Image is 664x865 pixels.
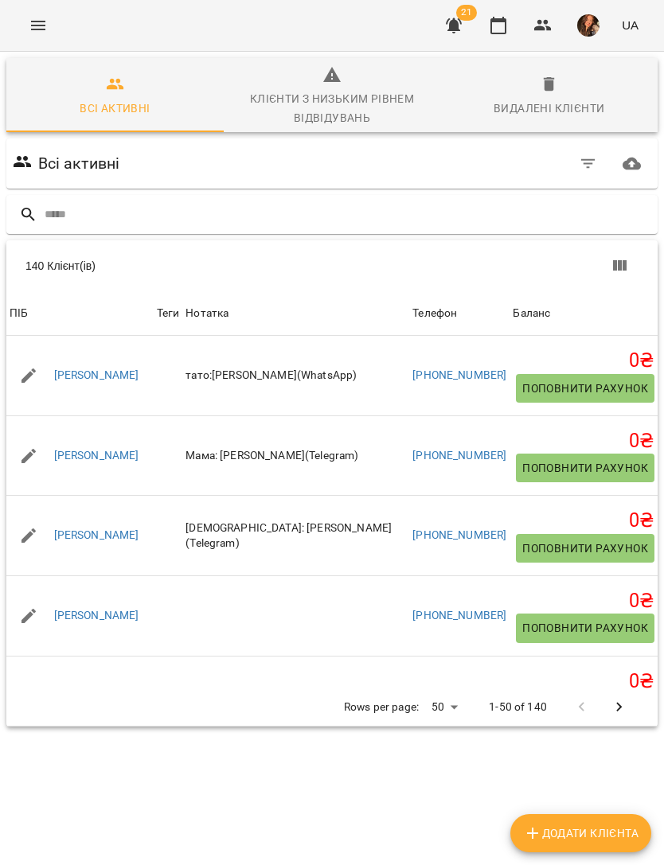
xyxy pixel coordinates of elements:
[516,534,654,563] button: Поповнити рахунок
[513,429,654,454] h5: 0 ₴
[516,614,654,642] button: Поповнити рахунок
[10,304,28,323] div: ПІБ
[600,247,639,285] button: Показати колонки
[54,528,139,544] a: [PERSON_NAME]
[513,304,550,323] div: Sort
[19,6,57,45] button: Menu
[344,699,419,715] p: Rows per page:
[577,14,600,37] img: ab4009e934c7439b32ac48f4cd77c683.jpg
[522,379,648,398] span: Поповнити рахунок
[513,508,654,533] h5: 0 ₴
[157,304,180,323] div: Теги
[38,151,120,176] h6: Всі активні
[425,696,463,719] div: 50
[522,539,648,558] span: Поповнити рахунок
[80,99,150,118] div: Всі активні
[513,304,654,323] span: Баланс
[494,99,604,118] div: Видалені клієнти
[6,240,658,291] div: Table Toolbar
[412,304,506,323] span: Телефон
[510,814,651,852] button: Додати клієнта
[412,304,457,323] div: Sort
[456,5,477,21] span: 21
[182,415,409,496] td: Мама: [PERSON_NAME](Telegram)
[516,454,654,482] button: Поповнити рахунок
[615,10,645,40] button: UA
[182,496,409,576] td: [DEMOGRAPHIC_DATA]: [PERSON_NAME](Telegram)
[489,699,547,715] p: 1-50 of 140
[522,458,648,477] span: Поповнити рахунок
[412,368,506,381] a: [PHONE_NUMBER]
[412,304,457,323] div: Телефон
[54,448,139,464] a: [PERSON_NAME]
[412,609,506,621] a: [PHONE_NUMBER]
[513,349,654,373] h5: 0 ₴
[182,336,409,415] td: тато:[PERSON_NAME](WhatsApp)
[513,589,654,614] h5: 0 ₴
[513,304,550,323] div: Баланс
[522,618,648,637] span: Поповнити рахунок
[622,17,639,33] span: UA
[513,669,654,694] h5: 0 ₴
[186,304,406,323] div: Нотатка
[600,688,639,727] button: Next Page
[54,608,139,624] a: [PERSON_NAME]
[182,656,409,736] td: мама: [PERSON_NAME](Telegram)
[523,824,639,843] span: Додати клієнта
[412,528,506,541] a: [PHONE_NUMBER]
[54,368,139,384] a: [PERSON_NAME]
[25,251,348,280] div: 140 Клієнт(ів)
[10,304,28,323] div: Sort
[233,89,432,127] div: Клієнти з низьким рівнем відвідувань
[10,304,150,323] span: ПІБ
[516,374,654,403] button: Поповнити рахунок
[412,449,506,462] a: [PHONE_NUMBER]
